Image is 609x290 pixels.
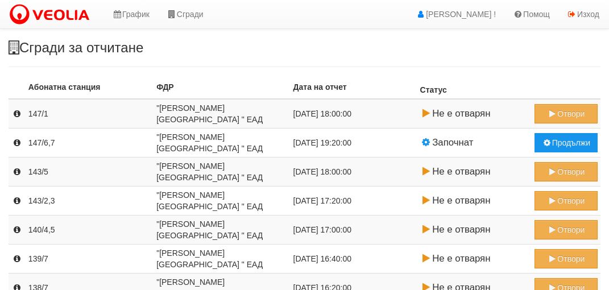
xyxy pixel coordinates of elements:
td: [DATE] 16:40:00 [291,245,417,274]
td: 140/4,5 [26,216,154,245]
label: Дата на отчет [293,81,347,93]
img: VeoliaLogo.png [9,3,95,27]
td: 143/5 [26,158,154,187]
td: Започнат [417,129,532,158]
td: [DATE] 17:00:00 [291,216,417,245]
td: 139/7 [26,245,154,274]
td: "[PERSON_NAME] [GEOGRAPHIC_DATA] " ЕАД [154,245,290,274]
td: Не е отварян [417,158,532,187]
td: [DATE] 18:00:00 [291,99,417,129]
td: Не е отварян [417,245,532,274]
button: Отвори [535,162,598,181]
td: 147/1 [26,99,154,129]
button: Отвори [535,249,598,268]
button: Отвори [535,104,598,123]
td: "[PERSON_NAME] [GEOGRAPHIC_DATA] " ЕАД [154,187,290,216]
td: [DATE] 19:20:00 [291,129,417,158]
h3: Сгради за отчитане [9,40,600,55]
td: Не е отварян [417,99,532,129]
td: Не е отварян [417,187,532,216]
td: 147/6,7 [26,129,154,158]
td: [DATE] 18:00:00 [291,158,417,187]
button: Отвори [535,220,598,239]
label: ФДР [156,81,174,93]
td: "[PERSON_NAME] [GEOGRAPHIC_DATA] " ЕАД [154,99,290,129]
td: 143/2,3 [26,187,154,216]
label: Абонатна станция [28,81,101,93]
button: Отвори [535,191,598,210]
td: "[PERSON_NAME] [GEOGRAPHIC_DATA] " ЕАД [154,129,290,158]
button: Продължи [535,133,598,152]
th: Статус [417,78,532,99]
td: [DATE] 17:20:00 [291,187,417,216]
td: "[PERSON_NAME] [GEOGRAPHIC_DATA] " ЕАД [154,216,290,245]
td: "[PERSON_NAME] [GEOGRAPHIC_DATA] " ЕАД [154,158,290,187]
td: Не е отварян [417,216,532,245]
